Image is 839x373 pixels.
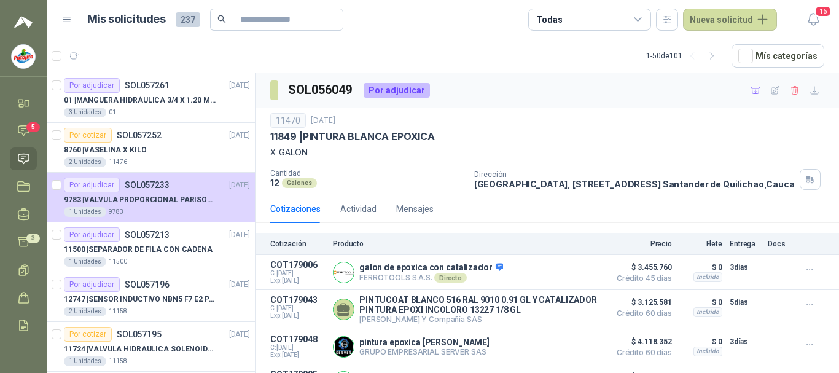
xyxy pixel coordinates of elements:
span: 5 [26,122,40,132]
p: COT179048 [270,334,326,344]
p: [DATE] [229,179,250,191]
div: Incluido [693,347,722,356]
div: Mensajes [396,202,434,216]
button: 16 [802,9,824,31]
div: 1 Unidades [64,257,106,267]
span: Crédito 45 días [611,275,672,282]
div: Incluido [693,307,722,317]
p: 12 [270,178,279,188]
h1: Mis solicitudes [87,10,166,28]
div: Directo [434,273,467,283]
a: Por cotizarSOL057195[DATE] 11724 |VALVULA HIDRAULICA SOLENOIDE SV08-20 REF : SV08-3B-N-24DC-DG NO... [47,322,255,372]
p: GRUPO EMPRESARIAL SERVER SAS [359,347,490,356]
img: Company Logo [12,45,35,68]
p: [DATE] [229,329,250,340]
p: Cantidad [270,169,464,178]
p: SOL057213 [125,230,170,239]
div: 2 Unidades [64,157,106,167]
p: SOL057233 [125,181,170,189]
span: Exp: [DATE] [270,277,326,285]
p: 11158 [109,307,127,316]
div: Por adjudicar [64,178,120,192]
span: Exp: [DATE] [270,351,326,359]
a: Por adjudicarSOL057233[DATE] 9783 |VALVULA PROPORCIONAL PARISON 0811404612 / 4WRPEH6C4 REXROTH1 U... [47,173,255,222]
a: Por adjudicarSOL057261[DATE] 01 |MANGUERA HIDRÁULICA 3/4 X 1.20 METROS DE LONGITUD HR-HR-ACOPLADA... [47,73,255,123]
span: $ 4.118.352 [611,334,672,349]
p: 12747 | SENSOR INDUCTIVO NBN5 F7 E2 PARKER II [64,294,217,305]
p: [DATE] [229,130,250,141]
div: Por cotizar [64,128,112,143]
a: Por adjudicarSOL057213[DATE] 11500 |SEPARADOR DE FILA CON CADENA1 Unidades11500 [47,222,255,272]
p: Producto [333,240,603,248]
p: 11500 [109,257,127,267]
p: FERROTOOLS S.A.S. [359,273,503,283]
p: 5 días [730,295,760,310]
div: 1 - 50 de 101 [646,46,722,66]
a: Por cotizarSOL057252[DATE] 8760 |VASELINA X KILO2 Unidades11476 [47,123,255,173]
div: Por adjudicar [64,277,120,292]
span: $ 3.125.581 [611,295,672,310]
p: $ 0 [679,295,722,310]
a: 3 [10,230,37,253]
p: pintura epoxica [PERSON_NAME] [359,337,490,347]
div: Galones [282,178,317,188]
p: 01 [109,108,116,117]
span: Crédito 60 días [611,349,672,356]
p: 11158 [109,356,127,366]
p: 11500 | SEPARADOR DE FILA CON CADENA [64,244,213,256]
span: 3 [26,234,40,243]
div: Incluido [693,272,722,282]
div: 1 Unidades [64,207,106,217]
span: 16 [814,6,832,17]
p: Cotización [270,240,326,248]
p: X GALON [270,146,824,159]
div: Por adjudicar [64,78,120,93]
div: Por cotizar [64,327,112,342]
img: Company Logo [334,337,354,357]
p: 3 días [730,334,760,349]
div: Todas [536,13,562,26]
p: [GEOGRAPHIC_DATA], [STREET_ADDRESS] Santander de Quilichao , Cauca [474,179,795,189]
img: Logo peakr [14,15,33,29]
button: Mís categorías [732,44,824,68]
p: $ 0 [679,260,722,275]
p: Flete [679,240,722,248]
a: 5 [10,119,37,142]
p: SOL057195 [117,330,162,339]
span: C: [DATE] [270,344,326,351]
div: 1 Unidades [64,356,106,366]
p: [DATE] [311,115,335,127]
span: Exp: [DATE] [270,312,326,320]
a: Por adjudicarSOL057196[DATE] 12747 |SENSOR INDUCTIVO NBN5 F7 E2 PARKER II2 Unidades11158 [47,272,255,322]
p: COT179043 [270,295,326,305]
p: 11849 | PINTURA BLANCA EPOXICA [270,130,435,143]
p: Precio [611,240,672,248]
span: C: [DATE] [270,270,326,277]
p: PINTUCOAT BLANCO 516 RAL 9010 0.91 GL Y CATALIZADOR PINTURA EPOXI INCOLORO 13227 1/8 GL [359,295,603,315]
p: galon de epoxica con catalizador [359,262,503,273]
div: Por adjudicar [64,227,120,242]
p: Docs [768,240,792,248]
p: Dirección [474,170,795,179]
p: 9783 | VALVULA PROPORCIONAL PARISON 0811404612 / 4WRPEH6C4 REXROTH [64,194,217,206]
button: Nueva solicitud [683,9,777,31]
div: Actividad [340,202,377,216]
p: SOL057196 [125,280,170,289]
div: 11470 [270,113,306,128]
span: Crédito 60 días [611,310,672,317]
p: 3 días [730,260,760,275]
span: search [217,15,226,23]
p: [DATE] [229,80,250,92]
div: Cotizaciones [270,202,321,216]
p: COT179006 [270,260,326,270]
img: Company Logo [334,262,354,283]
div: Por adjudicar [364,83,430,98]
p: 11724 | VALVULA HIDRAULICA SOLENOIDE SV08-20 REF : SV08-3B-N-24DC-DG NORMALMENTE CERRADA [64,344,217,355]
span: C: [DATE] [270,305,326,312]
p: $ 0 [679,334,722,349]
p: [PERSON_NAME] Y Compañía SAS [359,315,603,324]
span: $ 3.455.760 [611,260,672,275]
span: 237 [176,12,200,27]
p: Entrega [730,240,760,248]
div: 2 Unidades [64,307,106,316]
